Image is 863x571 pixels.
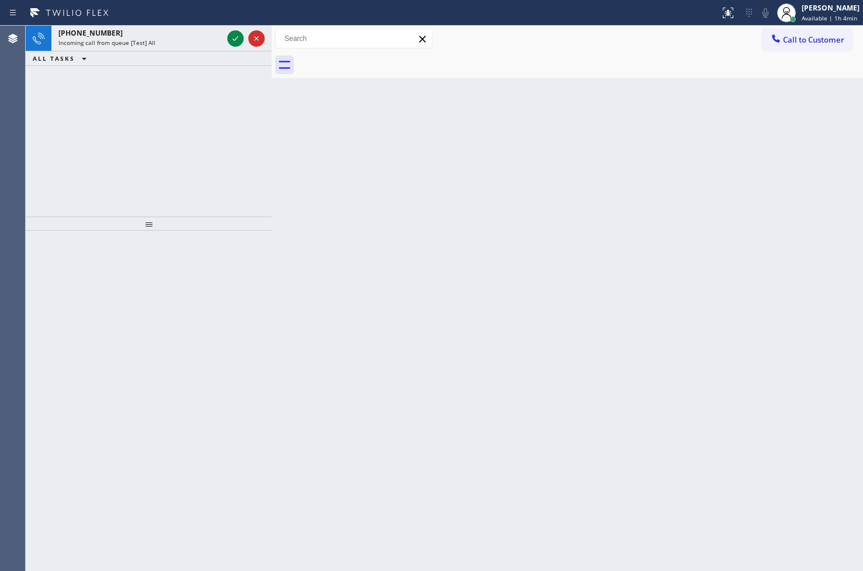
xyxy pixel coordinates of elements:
button: Accept [227,30,244,47]
div: [PERSON_NAME] [802,3,859,13]
span: [PHONE_NUMBER] [58,28,123,38]
button: ALL TASKS [26,51,98,65]
button: Reject [248,30,265,47]
span: Available | 1h 4min [802,14,857,22]
input: Search [276,29,432,48]
span: Incoming call from queue [Test] All [58,39,155,47]
button: Call to Customer [763,29,852,51]
span: ALL TASKS [33,54,75,62]
span: Call to Customer [783,34,844,45]
button: Mute [757,5,774,21]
